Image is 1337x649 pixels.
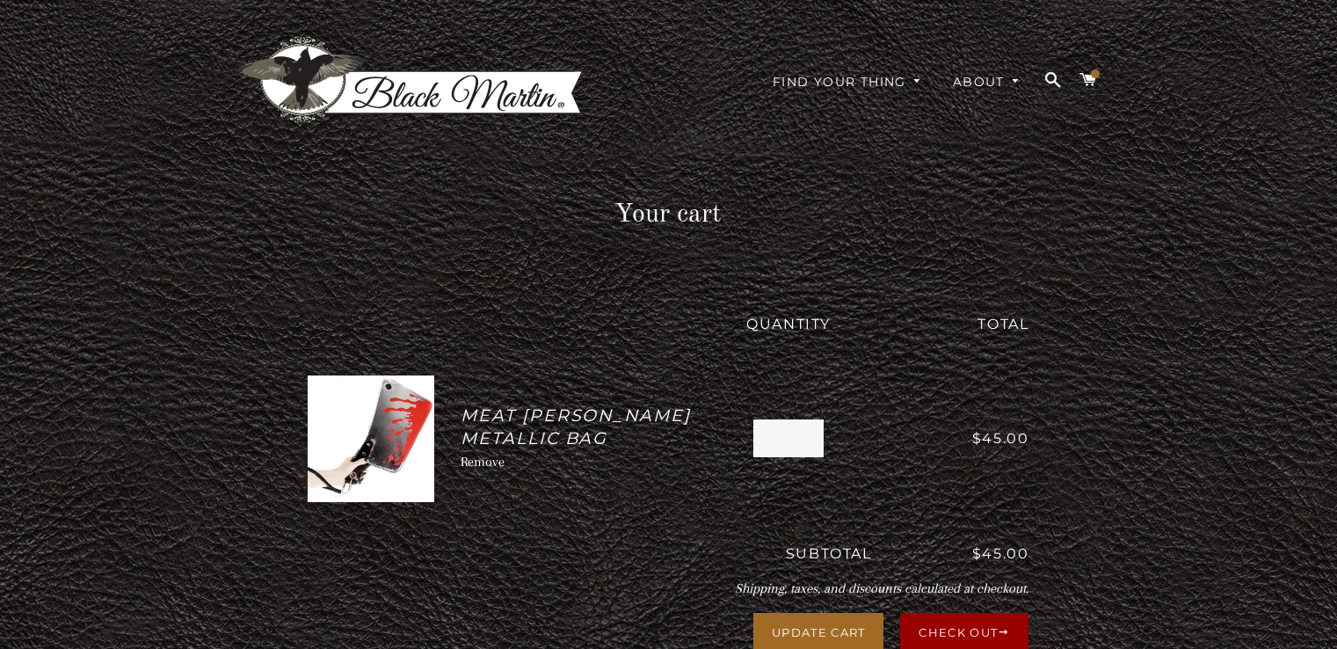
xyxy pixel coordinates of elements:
em: Shipping, taxes, and discounts calculated at checkout. [735,580,1028,596]
div: Total [837,313,1029,335]
a: About [940,60,1035,106]
img: Black Martin [234,35,585,126]
p: Subtotal [729,543,929,565]
p: $45.00 [929,543,1029,565]
div: Quantity [740,313,836,335]
h1: Your cart [308,196,1028,233]
img: Meat Cleaver Metallic Bag [308,376,434,502]
a: Find Your Thing [759,60,936,106]
span: $45.00 [972,430,1029,447]
a: Remove [461,454,505,470]
a: Meat [PERSON_NAME] Metallic Bag [461,405,740,451]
